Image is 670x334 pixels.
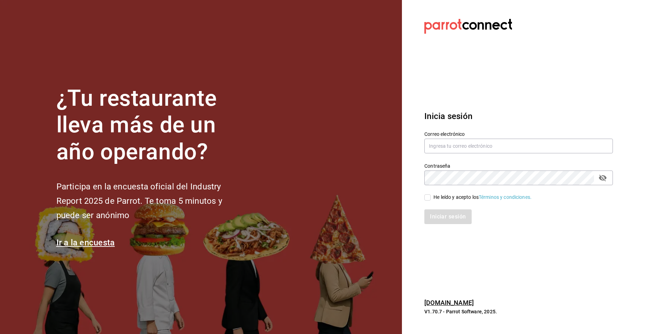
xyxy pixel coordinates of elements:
p: V1.70.7 - Parrot Software, 2025. [424,308,613,315]
button: passwordField [597,172,609,184]
h3: Inicia sesión [424,110,613,123]
h1: ¿Tu restaurante lleva más de un año operando? [56,85,246,166]
h2: Participa en la encuesta oficial del Industry Report 2025 de Parrot. Te toma 5 minutos y puede se... [56,180,246,222]
div: He leído y acepto los [433,194,532,201]
a: Términos y condiciones. [479,194,532,200]
label: Contraseña [424,163,613,168]
a: [DOMAIN_NAME] [424,299,474,306]
input: Ingresa tu correo electrónico [424,139,613,153]
a: Ir a la encuesta [56,238,115,248]
label: Correo electrónico [424,131,613,136]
